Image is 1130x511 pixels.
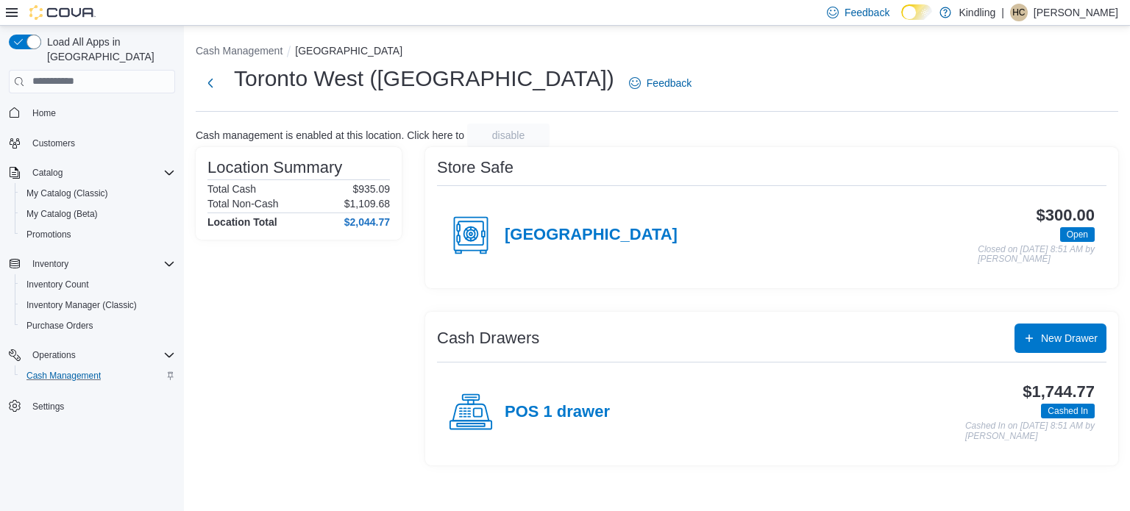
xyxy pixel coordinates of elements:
[1023,383,1095,401] h3: $1,744.77
[3,102,181,124] button: Home
[32,167,63,179] span: Catalog
[1010,4,1028,21] div: Hunter Caldwell
[901,20,902,21] span: Dark Mode
[21,185,175,202] span: My Catalog (Classic)
[32,401,64,412] span: Settings
[344,198,390,210] p: $1,109.68
[437,329,539,347] h3: Cash Drawers
[21,205,175,223] span: My Catalog (Beta)
[32,137,75,149] span: Customers
[492,128,525,143] span: disable
[3,395,181,416] button: Settings
[26,104,62,122] a: Home
[21,226,77,243] a: Promotions
[965,421,1095,441] p: Cashed In on [DATE] 8:51 AM by [PERSON_NAME]
[623,68,697,98] a: Feedback
[352,183,390,195] p: $935.09
[26,164,175,182] span: Catalog
[21,367,107,385] a: Cash Management
[1014,324,1106,353] button: New Drawer
[21,317,99,335] a: Purchase Orders
[234,64,614,93] h1: Toronto West ([GEOGRAPHIC_DATA])
[21,226,175,243] span: Promotions
[21,185,114,202] a: My Catalog (Classic)
[15,365,181,386] button: Cash Management
[1034,4,1118,21] p: [PERSON_NAME]
[26,346,82,364] button: Operations
[505,226,678,245] h4: [GEOGRAPHIC_DATA]
[26,104,175,122] span: Home
[26,396,175,415] span: Settings
[3,345,181,365] button: Operations
[32,349,76,361] span: Operations
[196,43,1118,61] nav: An example of EuiBreadcrumbs
[207,159,342,176] h3: Location Summary
[207,216,277,228] h4: Location Total
[15,274,181,295] button: Inventory Count
[959,4,995,21] p: Kindling
[15,183,181,204] button: My Catalog (Classic)
[32,107,56,119] span: Home
[26,279,89,290] span: Inventory Count
[467,124,550,147] button: disable
[207,198,279,210] h6: Total Non-Cash
[1067,228,1088,241] span: Open
[21,276,175,293] span: Inventory Count
[26,229,71,240] span: Promotions
[15,224,181,245] button: Promotions
[196,129,464,141] p: Cash management is enabled at this location. Click here to
[901,4,932,20] input: Dark Mode
[21,296,143,314] a: Inventory Manager (Classic)
[978,245,1095,265] p: Closed on [DATE] 8:51 AM by [PERSON_NAME]
[26,346,175,364] span: Operations
[196,68,225,98] button: Next
[3,254,181,274] button: Inventory
[1060,227,1095,242] span: Open
[196,45,282,57] button: Cash Management
[29,5,96,20] img: Cova
[15,204,181,224] button: My Catalog (Beta)
[344,216,390,228] h4: $2,044.77
[207,183,256,195] h6: Total Cash
[15,295,181,315] button: Inventory Manager (Classic)
[1041,404,1095,418] span: Cashed In
[21,367,175,385] span: Cash Management
[845,5,889,20] span: Feedback
[26,135,81,152] a: Customers
[26,255,175,273] span: Inventory
[26,370,101,382] span: Cash Management
[1012,4,1025,21] span: HC
[26,134,175,152] span: Customers
[26,187,108,199] span: My Catalog (Classic)
[26,164,68,182] button: Catalog
[32,258,68,270] span: Inventory
[295,45,402,57] button: [GEOGRAPHIC_DATA]
[26,255,74,273] button: Inventory
[21,317,175,335] span: Purchase Orders
[1048,404,1088,418] span: Cashed In
[647,76,692,90] span: Feedback
[1037,207,1095,224] h3: $300.00
[21,276,95,293] a: Inventory Count
[505,403,610,422] h4: POS 1 drawer
[41,35,175,64] span: Load All Apps in [GEOGRAPHIC_DATA]
[1001,4,1004,21] p: |
[26,299,137,311] span: Inventory Manager (Classic)
[1041,331,1098,346] span: New Drawer
[26,398,70,415] a: Settings
[26,320,93,332] span: Purchase Orders
[3,162,181,183] button: Catalog
[9,96,175,455] nav: Complex example
[26,208,98,220] span: My Catalog (Beta)
[3,132,181,154] button: Customers
[15,315,181,336] button: Purchase Orders
[21,205,104,223] a: My Catalog (Beta)
[21,296,175,314] span: Inventory Manager (Classic)
[437,159,514,176] h3: Store Safe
